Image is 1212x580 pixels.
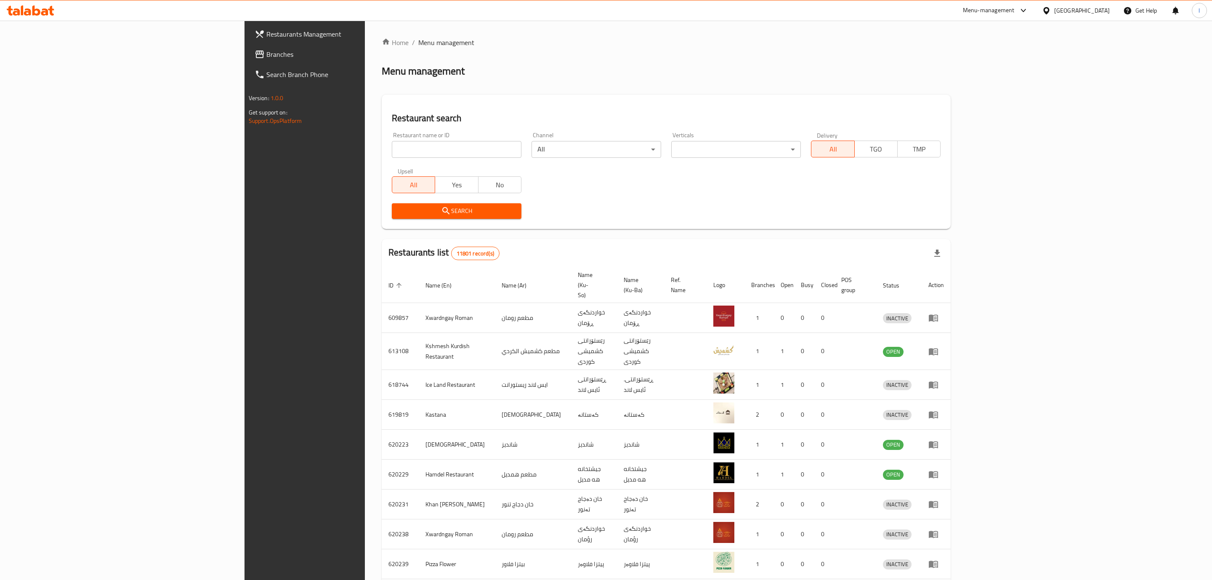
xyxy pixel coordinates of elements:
img: Xwardngay Roman [713,306,734,327]
span: Status [883,280,910,290]
td: شانديز [617,430,664,460]
button: All [392,176,435,193]
span: OPEN [883,440,904,450]
div: [GEOGRAPHIC_DATA] [1054,6,1110,15]
th: Logo [707,267,744,303]
td: 1 [744,333,774,370]
span: INACTIVE [883,529,912,539]
td: جيشتخانه هه مديل [571,460,617,490]
td: خان دەجاج تەنور [617,490,664,519]
th: Closed [814,267,835,303]
span: Name (Ar) [502,280,537,290]
td: Xwardngay Roman [419,303,495,333]
span: 1.0.0 [271,93,284,104]
td: مطعم همديل [495,460,571,490]
span: Branches [266,49,440,59]
div: Menu [928,380,944,390]
button: TGO [854,141,898,157]
td: پیتزا فلاوەر [617,549,664,579]
td: 1 [774,370,794,400]
span: Restaurants Management [266,29,440,39]
span: POS group [841,275,866,295]
div: Menu [928,529,944,539]
span: Get support on: [249,107,287,118]
span: INACTIVE [883,500,912,509]
div: Menu [928,499,944,509]
td: خان دجاج تنور [495,490,571,519]
span: Name (Ku-Ba) [624,275,654,295]
span: INACTIVE [883,380,912,390]
th: Branches [744,267,774,303]
td: جيشتخانه هه مديل [617,460,664,490]
td: Kastana [419,400,495,430]
td: 1 [774,460,794,490]
td: رێستۆرانتی کشمیشى كوردى [617,333,664,370]
img: Hamdel Restaurant [713,462,734,483]
button: Yes [435,176,478,193]
div: OPEN [883,440,904,450]
span: TMP [901,143,937,155]
td: 1 [744,303,774,333]
div: Menu-management [963,5,1015,16]
span: OPEN [883,470,904,479]
button: TMP [897,141,941,157]
div: Total records count [451,247,500,260]
td: [DEMOGRAPHIC_DATA] [495,400,571,430]
label: Upsell [398,168,413,174]
td: Hamdel Restaurant [419,460,495,490]
td: 1 [744,370,774,400]
td: خواردنگەی ڕۆمان [571,303,617,333]
div: INACTIVE [883,500,912,510]
td: خان دەجاج تەنور [571,490,617,519]
span: Name (En) [425,280,462,290]
div: INACTIVE [883,410,912,420]
td: 0 [774,549,794,579]
td: مطعم كشميش الكردي [495,333,571,370]
td: 0 [814,333,835,370]
td: کەستانە [571,400,617,430]
td: 1 [744,460,774,490]
label: Delivery [817,132,838,138]
span: All [396,179,432,191]
td: 0 [814,549,835,579]
td: Pizza Flower [419,549,495,579]
div: Menu [928,559,944,569]
td: خواردنگەی رؤمان [617,519,664,549]
div: OPEN [883,470,904,480]
span: Name (Ku-So) [578,270,607,300]
td: 1 [744,430,774,460]
span: Search Branch Phone [266,69,440,80]
td: 1 [774,333,794,370]
td: 0 [814,490,835,519]
td: 0 [794,400,814,430]
td: Kshmesh Kurdish Restaurant [419,333,495,370]
div: OPEN [883,347,904,357]
td: خواردنگەی رؤمان [571,519,617,549]
td: کەستانە [617,400,664,430]
td: Khan [PERSON_NAME] [419,490,495,519]
div: INACTIVE [883,313,912,323]
a: Search Branch Phone [248,64,447,85]
img: Xwardngay Roman [713,522,734,543]
td: 0 [774,400,794,430]
td: 1 [744,549,774,579]
td: 0 [794,430,814,460]
td: شانديز [571,430,617,460]
th: Action [922,267,951,303]
img: Pizza Flower [713,552,734,573]
span: TGO [858,143,894,155]
td: 0 [774,519,794,549]
img: Ice Land Restaurant [713,372,734,394]
td: .ڕێستۆرانتی ئایس لاند [617,370,664,400]
td: 0 [794,333,814,370]
div: Export file [927,243,947,263]
td: رێستۆرانتی کشمیشى كوردى [571,333,617,370]
div: Menu [928,439,944,450]
td: Ice Land Restaurant [419,370,495,400]
td: 0 [794,549,814,579]
span: INACTIVE [883,559,912,569]
td: 0 [814,519,835,549]
input: Search for restaurant name or ID.. [392,141,521,158]
button: All [811,141,854,157]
